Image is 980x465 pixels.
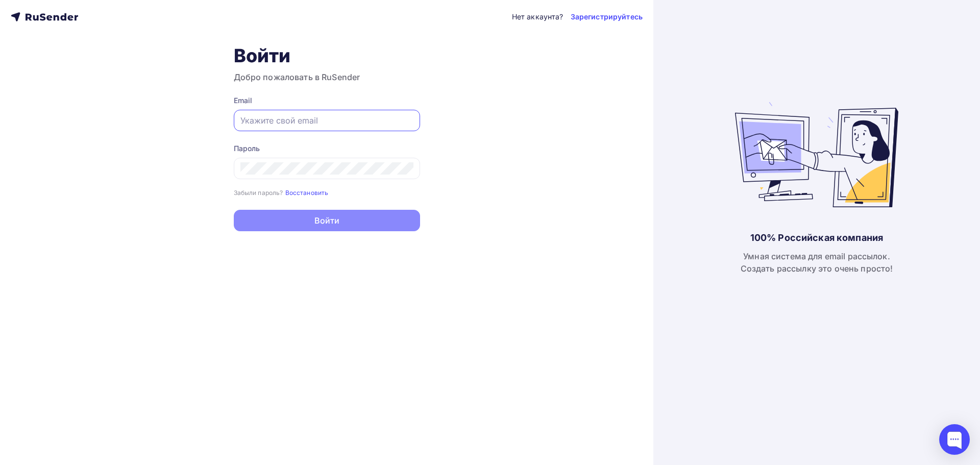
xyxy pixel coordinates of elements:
[285,189,329,197] small: Восстановить
[234,44,420,67] h1: Войти
[234,189,283,197] small: Забыли пароль?
[750,232,883,244] div: 100% Российская компания
[571,12,643,22] a: Зарегистрируйтесь
[512,12,563,22] div: Нет аккаунта?
[741,250,893,275] div: Умная система для email рассылок. Создать рассылку это очень просто!
[285,188,329,197] a: Восстановить
[240,114,413,127] input: Укажите свой email
[234,143,420,154] div: Пароль
[234,71,420,83] h3: Добро пожаловать в RuSender
[234,95,420,106] div: Email
[234,210,420,231] button: Войти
